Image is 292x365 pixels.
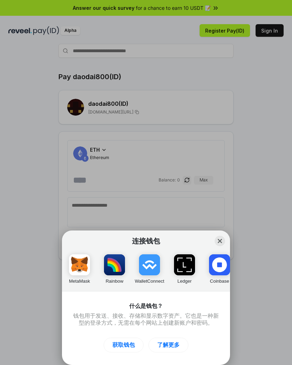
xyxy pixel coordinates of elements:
img: svg+xml,%3Csvg%20width%3D%22120%22%20height%3D%22120%22%20viewBox%3D%220%200%20120%20120%22%20fil... [104,254,125,275]
div: 获取钱包 [112,342,135,349]
button: Close [215,236,225,246]
button: Rainbow [104,251,125,284]
span: MetaMask [69,278,90,284]
span: Ledger [178,278,192,284]
button: 获取钱包 [104,338,144,352]
button: WalletConnect [139,251,160,284]
img: svg+xml,%3Csvg%20width%3D%2228%22%20height%3D%2228%22%20viewBox%3D%220%200%2028%2028%22%20fill%3D... [139,254,160,275]
img: svg+xml,%3Csvg%20width%3D%2228%22%20height%3D%2228%22%20viewBox%3D%220%200%2028%2028%22%20fill%3D... [209,254,230,275]
button: Ledger [174,251,195,284]
button: Coinbase [209,251,230,284]
a: 了解更多 [148,338,188,352]
button: MetaMask [69,251,90,284]
h1: 连接钱包 [69,237,223,245]
span: WalletConnect [135,278,164,284]
div: 钱包用于发送、接收、存储和显示数字资产。它也是一种新型的登录方式，无需在每个网站上创建新账户和密码。 [73,312,219,326]
img: svg+xml,%3Csvg%20xmlns%3D%22http%3A%2F%2Fwww.w3.org%2F2000%2Fsvg%22%20width%3D%2228%22%20height%3... [174,254,195,275]
span: Coinbase [210,278,229,284]
div: 什么是钱包？ [73,303,219,310]
div: 了解更多 [157,342,180,349]
img: svg+xml,%3Csvg%20width%3D%2228%22%20height%3D%2228%22%20viewBox%3D%220%200%2028%2028%22%20fill%3D... [69,254,90,275]
span: Rainbow [106,278,124,284]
